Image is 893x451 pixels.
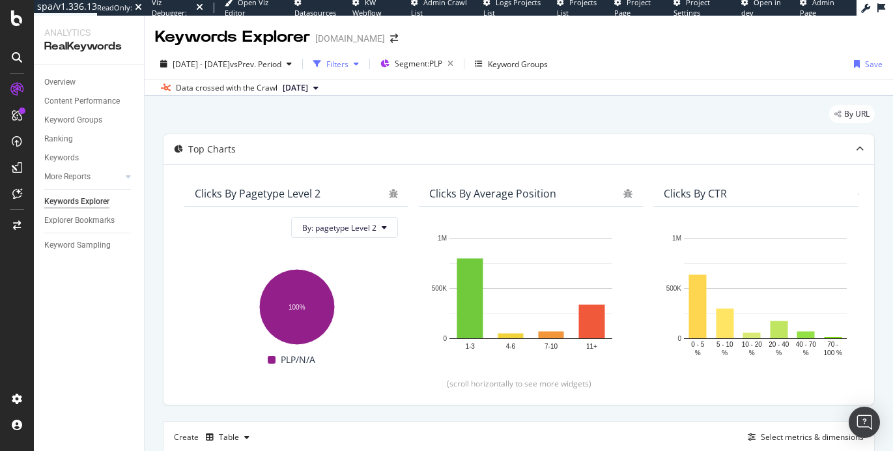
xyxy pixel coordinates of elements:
[294,8,336,18] span: Datasources
[776,349,782,356] text: %
[44,76,135,89] a: Overview
[390,34,398,43] div: arrow-right-arrow-left
[315,32,385,45] div: [DOMAIN_NAME]
[195,263,398,347] svg: A chart.
[44,170,122,184] a: More Reports
[429,187,556,200] div: Clicks By Average Position
[375,53,459,74] button: Segment:PLP
[506,343,516,350] text: 4-6
[849,407,880,438] div: Open Intercom Messenger
[44,95,120,108] div: Content Performance
[173,59,230,70] span: [DATE] - [DATE]
[586,343,597,350] text: 11+
[465,343,475,350] text: 1-3
[443,335,447,342] text: 0
[188,143,236,156] div: Top Charts
[672,235,681,242] text: 1M
[44,26,134,39] div: Analytics
[176,82,277,94] div: Data crossed with the Crawl
[281,352,315,368] span: PLP/N/A
[230,59,281,70] span: vs Prev. Period
[44,239,111,252] div: Keyword Sampling
[44,132,73,146] div: Ranking
[44,113,135,127] a: Keyword Groups
[289,304,305,311] text: 100%
[716,341,733,348] text: 5 - 10
[829,105,875,123] div: legacy label
[824,349,842,356] text: 100 %
[844,110,870,118] span: By URL
[44,239,135,252] a: Keyword Sampling
[395,58,442,69] span: Segment: PLP
[326,59,348,70] div: Filters
[769,341,789,348] text: 20 - 40
[488,59,548,70] div: Keyword Groups
[97,3,132,13] div: ReadOnly:
[432,285,447,292] text: 500K
[623,189,632,198] div: bug
[666,285,682,292] text: 500K
[389,189,398,198] div: bug
[749,349,755,356] text: %
[761,431,864,443] div: Select metrics & dimensions
[865,59,883,70] div: Save
[470,53,553,74] button: Keyword Groups
[155,26,310,48] div: Keywords Explorer
[677,335,681,342] text: 0
[438,235,447,242] text: 1M
[743,429,864,445] button: Select metrics & dimensions
[664,231,867,358] svg: A chart.
[201,427,255,448] button: Table
[44,214,135,227] a: Explorer Bookmarks
[219,433,239,441] div: Table
[195,187,320,200] div: Clicks By pagetype Level 2
[664,187,727,200] div: Clicks By CTR
[803,349,809,356] text: %
[308,53,364,74] button: Filters
[796,341,817,348] text: 40 - 70
[849,53,883,74] button: Save
[691,341,704,348] text: 0 - 5
[277,80,324,96] button: [DATE]
[429,231,632,358] svg: A chart.
[44,151,79,165] div: Keywords
[742,341,763,348] text: 10 - 20
[44,113,102,127] div: Keyword Groups
[44,76,76,89] div: Overview
[695,349,701,356] text: %
[44,195,135,209] a: Keywords Explorer
[44,195,109,209] div: Keywords Explorer
[179,378,858,389] div: (scroll horizontally to see more widgets)
[44,214,115,227] div: Explorer Bookmarks
[858,189,867,198] div: bug
[44,39,134,54] div: RealKeywords
[44,151,135,165] a: Keywords
[545,343,558,350] text: 7-10
[827,341,838,348] text: 70 -
[44,95,135,108] a: Content Performance
[291,217,398,238] button: By: pagetype Level 2
[302,222,376,233] span: By: pagetype Level 2
[722,349,728,356] text: %
[44,132,135,146] a: Ranking
[44,170,91,184] div: More Reports
[155,53,297,74] button: [DATE] - [DATE]vsPrev. Period
[283,82,308,94] span: 2025 Aug. 4th
[174,427,255,448] div: Create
